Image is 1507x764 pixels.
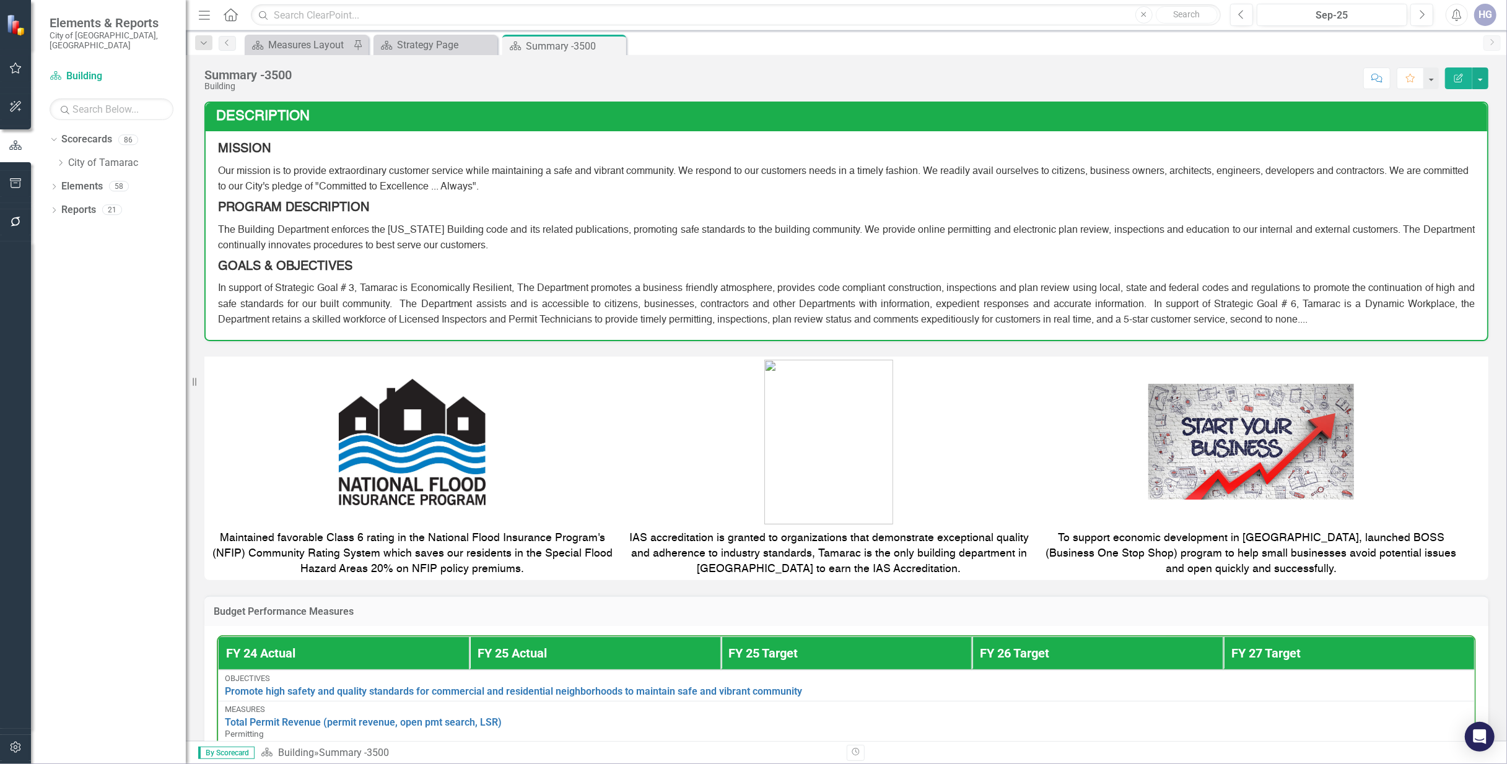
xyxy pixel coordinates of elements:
a: Building [278,747,314,758]
button: HG [1474,4,1496,26]
img: 10 Top Tips For Starting a Business in France [1148,384,1354,500]
strong: MISSION [218,143,271,155]
img: image_1b3miuje6ei6y.png [764,360,893,524]
span: Permitting [225,729,264,739]
td: Double-Click to Edit Right Click for Context Menu [218,701,1475,742]
a: Scorecards [61,132,112,147]
span: Our mission is to provide extraordinary customer service while maintaining a safe and vibrant com... [218,167,1469,192]
div: Open Intercom Messenger [1465,722,1495,752]
div: Summary -3500 [204,68,292,82]
small: City of [GEOGRAPHIC_DATA], [GEOGRAPHIC_DATA] [50,30,173,51]
button: Search [1156,6,1218,24]
div: Measures Layout [268,37,350,53]
a: Strategy Page [377,37,494,53]
a: Total Permit Revenue (permit revenue, open pmt search, LSR) [225,717,1468,728]
button: Sep-25 [1257,4,1407,26]
span: Search [1173,9,1200,19]
td: Maintained favorable Class 6 rating in the National Flood Insurance Program's (NFIP) Community Ra... [204,527,621,580]
span: Elements & Reports [50,15,173,30]
td: Double-Click to Edit Right Click for Context Menu [218,670,1475,701]
h3: Budget Performance Measures [214,606,1479,617]
div: 21 [102,205,122,215]
div: 58 [109,181,129,192]
a: Reports [61,203,96,217]
a: Promote high safety and quality standards for commercial and residential neighborhoods to maintai... [225,686,1468,697]
div: Building [204,82,292,91]
div: Measures [225,705,1468,714]
img: Community Rating System | Kill Devil Hills, NC! - Official Website [339,379,486,505]
div: » [261,746,837,760]
div: 86 [118,134,138,145]
a: Measures Layout [248,37,350,53]
td: To support economic development in [GEOGRAPHIC_DATA], launched BOSS (Business One Stop Shop) prog... [1037,527,1465,580]
span: The Building Department enforces the [US_STATE] Building code and its related publications, promo... [218,225,1475,251]
div: Objectives [225,674,1468,683]
a: Elements [61,180,103,194]
input: Search ClearPoint... [251,4,1221,26]
a: City of Tamarac [68,156,186,170]
span: By Scorecard [198,747,255,759]
div: Summary -3500 [319,747,389,758]
td: IAS accreditation is granted to organizations that demonstrate exceptional quality and adherence ... [621,527,1037,580]
a: Building [50,69,173,84]
div: Sep-25 [1261,8,1403,23]
input: Search Below... [50,98,173,120]
span: In support of Strategic Goal # 3, Tamarac is Economically Resilient, The Department promotes a bu... [218,284,1475,324]
div: Summary -3500 [526,38,623,54]
div: Strategy Page [397,37,494,53]
strong: PROGRAM DESCRIPTION [218,202,369,214]
img: ClearPoint Strategy [6,14,28,36]
strong: GOALS & OBJECTIVES [218,261,352,273]
h3: Description [216,109,1481,124]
